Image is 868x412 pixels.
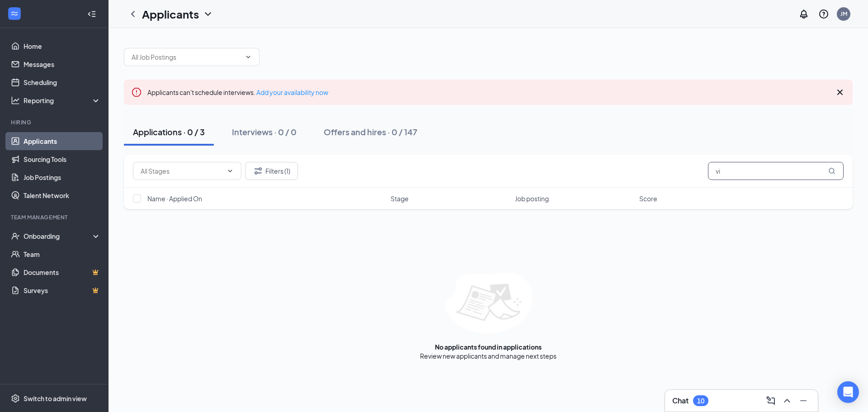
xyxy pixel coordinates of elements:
[798,9,809,19] svg: Notifications
[11,213,99,221] div: Team Management
[24,245,101,263] a: Team
[24,37,101,55] a: Home
[24,55,101,73] a: Messages
[782,395,793,406] svg: ChevronUp
[697,397,704,405] div: 10
[672,396,689,406] h3: Chat
[253,166,264,176] svg: Filter
[87,9,96,19] svg: Collapse
[24,168,101,186] a: Job Postings
[780,393,794,408] button: ChevronUp
[203,9,213,19] svg: ChevronDown
[131,87,142,98] svg: Error
[133,126,205,137] div: Applications · 0 / 3
[132,52,241,62] input: All Job Postings
[232,126,297,137] div: Interviews · 0 / 0
[24,186,101,204] a: Talent Network
[11,394,20,403] svg: Settings
[828,167,835,175] svg: MagnifyingGlass
[837,381,859,403] div: Open Intercom Messenger
[245,53,252,61] svg: ChevronDown
[11,96,20,105] svg: Analysis
[245,162,298,180] button: Filter Filters (1)
[226,167,234,175] svg: ChevronDown
[818,9,829,19] svg: QuestionInfo
[127,9,138,19] svg: ChevronLeft
[639,194,657,203] span: Score
[420,351,557,360] div: Review new applicants and manage next steps
[435,342,542,351] div: No applicants found in applications
[24,132,101,150] a: Applicants
[147,194,202,203] span: Name · Applied On
[515,194,549,203] span: Job posting
[324,126,417,137] div: Offers and hires · 0 / 147
[256,88,328,96] a: Add your availability now
[24,263,101,281] a: DocumentsCrown
[24,232,93,241] div: Onboarding
[11,232,20,241] svg: UserCheck
[11,118,99,126] div: Hiring
[391,194,409,203] span: Stage
[147,88,328,96] span: Applicants can't schedule interviews.
[796,393,811,408] button: Minimize
[24,281,101,299] a: SurveysCrown
[840,10,847,18] div: JM
[142,6,199,22] h1: Applicants
[141,166,223,176] input: All Stages
[24,394,87,403] div: Switch to admin view
[764,393,778,408] button: ComposeMessage
[24,96,101,105] div: Reporting
[708,162,844,180] input: Search in applications
[444,273,533,333] img: empty-state
[798,395,809,406] svg: Minimize
[765,395,776,406] svg: ComposeMessage
[24,73,101,91] a: Scheduling
[835,87,845,98] svg: Cross
[24,150,101,168] a: Sourcing Tools
[10,9,19,18] svg: WorkstreamLogo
